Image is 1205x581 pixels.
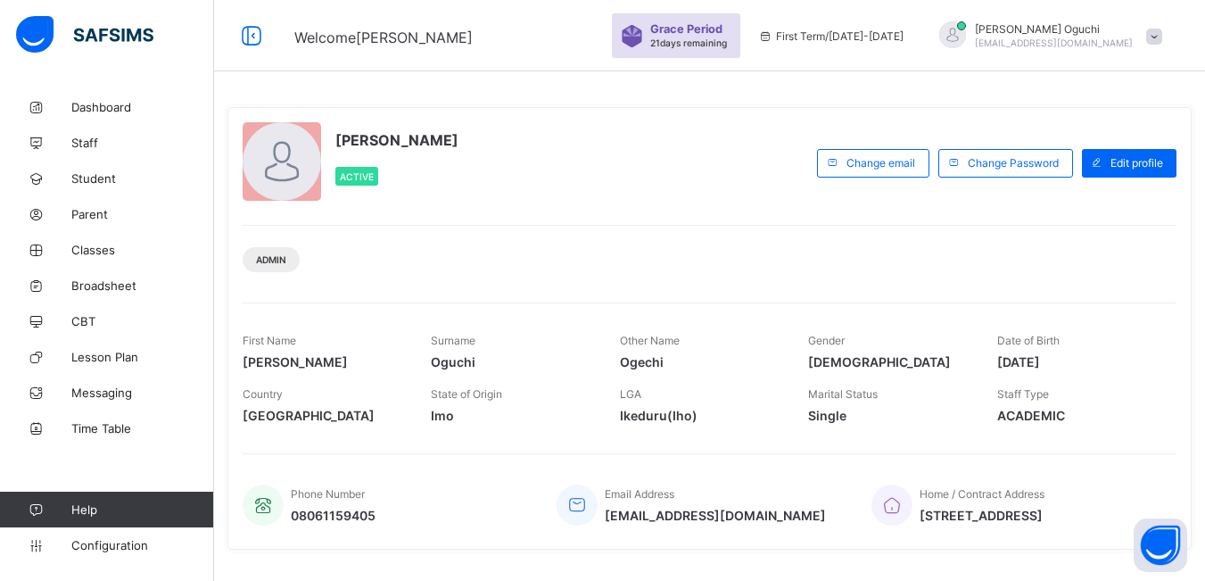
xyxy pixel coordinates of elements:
span: LGA [620,387,641,401]
span: Surname [431,334,475,347]
span: Classes [71,243,214,257]
span: Admin [256,254,286,265]
span: session/term information [758,29,904,43]
span: Oguchi [431,354,592,369]
span: Lesson Plan [71,350,214,364]
span: Grace Period [650,22,722,36]
span: First Name [243,334,296,347]
span: Help [71,502,213,517]
span: State of Origin [431,387,502,401]
span: [STREET_ADDRESS] [920,508,1044,523]
img: sticker-purple.71386a28dfed39d6af7621340158ba97.svg [621,25,643,47]
span: Time Table [71,421,214,436]
span: [PERSON_NAME] [335,131,458,149]
span: Parent [71,207,214,221]
span: Phone Number [291,487,365,501]
span: Configuration [71,538,213,552]
span: Gender [808,334,845,347]
span: Broadsheet [71,278,214,293]
span: Marital Status [808,387,878,401]
span: 08061159405 [291,508,376,523]
span: Active [340,171,374,182]
span: Edit profile [1110,156,1163,170]
span: Change Password [968,156,1059,170]
span: Change email [846,156,915,170]
span: [PERSON_NAME] [243,354,404,369]
span: [EMAIL_ADDRESS][DOMAIN_NAME] [975,37,1133,48]
span: Other Name [620,334,680,347]
span: Messaging [71,386,214,400]
span: [GEOGRAPHIC_DATA] [243,408,404,423]
span: Country [243,387,283,401]
span: Email Address [605,487,674,501]
span: Imo [431,408,592,423]
span: Dashboard [71,100,214,114]
span: Staff Type [997,387,1049,401]
button: Open asap [1134,519,1187,572]
span: Home / Contract Address [920,487,1044,501]
span: CBT [71,314,214,328]
span: [EMAIL_ADDRESS][DOMAIN_NAME] [605,508,826,523]
span: [PERSON_NAME] Oguchi [975,22,1133,36]
span: ACADEMIC [997,408,1159,423]
span: Student [71,171,214,186]
img: safsims [16,16,153,54]
span: [DEMOGRAPHIC_DATA] [808,354,970,369]
span: [DATE] [997,354,1159,369]
span: Ikeduru(Iho) [620,408,781,423]
span: Single [808,408,970,423]
span: 21 days remaining [650,37,727,48]
span: Staff [71,136,214,150]
span: Welcome [PERSON_NAME] [294,29,473,46]
span: Date of Birth [997,334,1060,347]
div: ChristinaOguchi [921,21,1171,51]
span: Ogechi [620,354,781,369]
